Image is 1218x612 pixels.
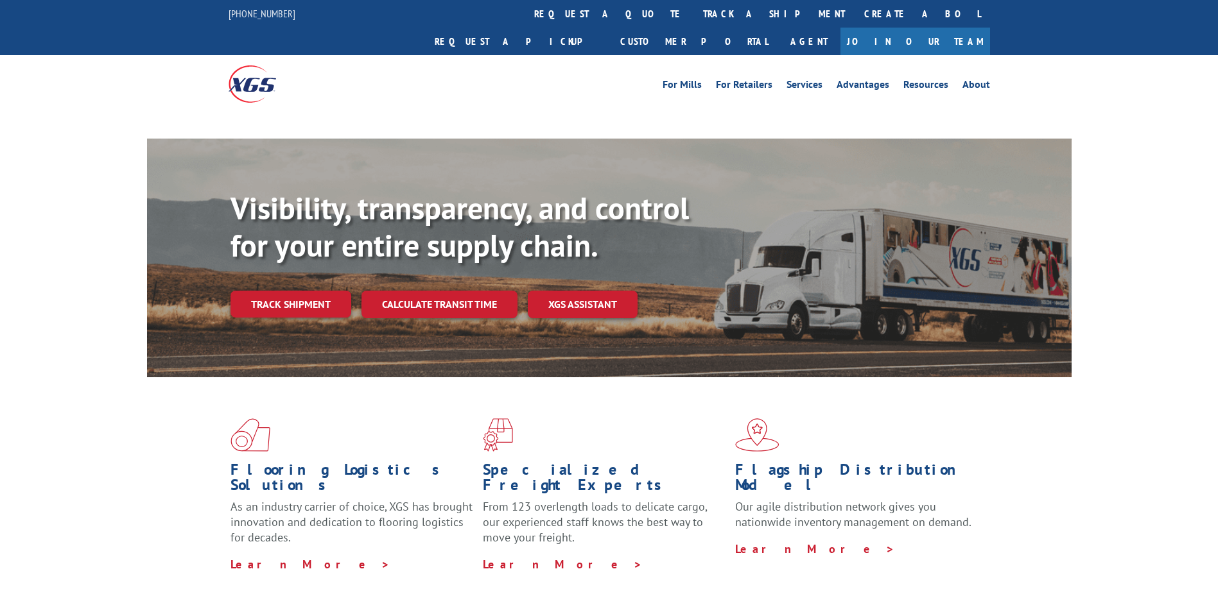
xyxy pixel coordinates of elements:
a: For Mills [663,80,702,94]
a: Learn More > [483,557,643,572]
h1: Flagship Distribution Model [735,462,978,499]
a: Calculate transit time [361,291,518,318]
span: As an industry carrier of choice, XGS has brought innovation and dedication to flooring logistics... [231,499,473,545]
a: Services [787,80,822,94]
a: Join Our Team [840,28,990,55]
h1: Specialized Freight Experts [483,462,726,499]
span: Our agile distribution network gives you nationwide inventory management on demand. [735,499,971,529]
h1: Flooring Logistics Solutions [231,462,473,499]
a: Resources [903,80,948,94]
b: Visibility, transparency, and control for your entire supply chain. [231,188,689,265]
img: xgs-icon-flagship-distribution-model-red [735,418,779,452]
a: XGS ASSISTANT [528,291,638,318]
img: xgs-icon-focused-on-flooring-red [483,418,513,452]
a: Learn More > [231,557,390,572]
a: Advantages [837,80,889,94]
p: From 123 overlength loads to delicate cargo, our experienced staff knows the best way to move you... [483,499,726,556]
a: Track shipment [231,291,351,318]
a: Learn More > [735,541,895,556]
img: xgs-icon-total-supply-chain-intelligence-red [231,418,270,452]
a: For Retailers [716,80,772,94]
a: Request a pickup [425,28,611,55]
a: Agent [778,28,840,55]
a: Customer Portal [611,28,778,55]
a: About [962,80,990,94]
a: [PHONE_NUMBER] [229,7,295,20]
